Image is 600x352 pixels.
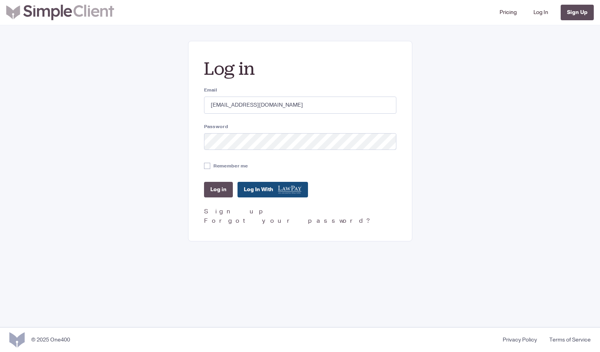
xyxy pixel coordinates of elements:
a: Terms of Service [543,336,591,344]
input: you@example.com [204,97,396,114]
h2: Log in [204,57,396,80]
input: Log in [204,182,233,197]
a: Forgot your password? [204,216,373,225]
a: Log In With [238,182,308,197]
a: Sign up [204,207,267,216]
label: Email [204,86,396,93]
div: © 2025 One400 [31,336,70,344]
label: Remember me [213,162,248,169]
a: Log In [530,3,551,22]
a: Pricing [496,3,520,22]
a: Sign Up [561,5,594,20]
label: Password [204,123,396,130]
a: Privacy Policy [496,336,543,344]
